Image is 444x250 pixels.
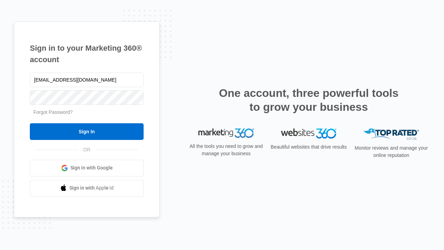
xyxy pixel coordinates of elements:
[187,143,265,157] p: All the tools you need to grow and manage your business
[78,146,95,153] span: OR
[70,164,113,172] span: Sign in with Google
[33,109,73,115] a: Forgot Password?
[217,86,401,114] h2: One account, three powerful tools to grow your business
[30,42,144,65] h1: Sign in to your Marketing 360® account
[281,128,336,139] img: Websites 360
[270,143,348,151] p: Beautiful websites that drive results
[30,180,144,197] a: Sign in with Apple Id
[30,73,144,87] input: Email
[69,184,114,192] span: Sign in with Apple Id
[198,128,254,138] img: Marketing 360
[364,128,419,140] img: Top Rated Local
[30,123,144,140] input: Sign In
[30,160,144,176] a: Sign in with Google
[352,144,430,159] p: Monitor reviews and manage your online reputation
